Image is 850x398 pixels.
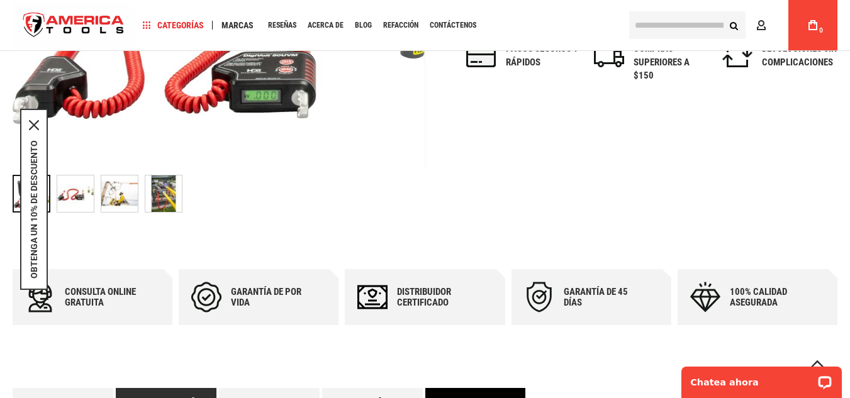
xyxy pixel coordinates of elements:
[383,21,418,30] font: Refacción
[29,120,39,130] button: Cerca
[262,17,302,34] a: Reseñas
[145,169,182,219] div: GREENLEE DVM-80UVM DIGIVOLT® VOLTÍMETRO DIGITAL 80KV
[430,21,476,30] font: Contáctenos
[145,175,182,212] img: GREENLEE DVM-80UVM DIGIVOLT® VOLTÍMETRO DIGITAL 80KV
[771,20,803,30] font: Cuenta
[57,175,94,212] img: GREENLEE DVM-80UVM DIGIVOLT® VOLTÍMETRO DIGITAL 80KV
[29,140,39,279] button: OBTENGA UN 10% DE DESCUENTO
[65,286,136,308] font: Consulta online gratuita
[349,17,377,34] a: Blog
[762,43,837,67] font: DEVOLUCIONES SIN COMPLICACIONES
[730,286,787,308] font: 100% calidad asegurada
[13,2,135,49] a: logotipo de la tienda
[424,17,482,34] a: Contáctenos
[377,17,424,34] a: Refacción
[13,2,135,49] img: Herramientas de América
[355,21,372,30] font: Blog
[137,17,210,34] a: Categorías
[57,169,101,219] div: GREENLEE DVM-80UVM DIGIVOLT® VOLTÍMETRO DIGITAL 80KV
[101,169,145,219] div: GREENLEE DVM-80UVM DIGIVOLT® VOLTÍMETRO DIGITAL 80KV
[594,45,624,67] img: envío
[302,17,349,34] a: Acerca de
[13,169,57,219] div: GREENLEE DVM-80UVM DIGIVOLT® VOLTÍMETRO DIGITAL 80KV
[221,20,254,30] font: Marcas
[268,21,296,30] font: Reseñas
[506,43,578,67] font: Pagos seguros y rápidos
[308,21,344,30] font: Acerca de
[157,20,204,30] font: Categorías
[101,175,138,212] img: GREENLEE DVM-80UVM DIGIVOLT® VOLTÍMETRO DIGITAL 80KV
[819,27,823,34] font: 0
[466,45,496,67] img: pagos
[216,17,259,34] a: Marcas
[564,286,628,308] font: Garantía de 45 días
[722,13,746,37] button: Buscar
[231,286,301,308] font: Garantía de por vida
[673,358,850,398] iframe: Widget de chat LiveChat
[29,120,39,130] svg: icono de cerrar
[397,286,451,308] font: Distribuidor certificado
[722,45,752,67] img: devoluciones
